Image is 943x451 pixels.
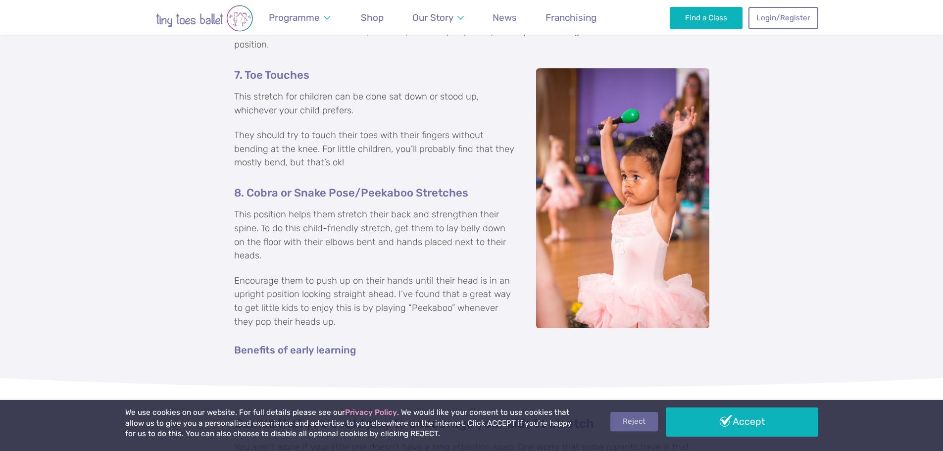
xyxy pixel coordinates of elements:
[234,208,709,262] p: This position helps them stretch their back and strengthen their spine. To do this child-friendly...
[493,12,517,23] span: News
[234,129,709,170] p: They should try to touch their toes with their fingers without bending at the knee. For little ch...
[488,6,522,29] a: News
[234,186,709,200] h5: 8. Cobra or Snake Pose/Peekaboo Stretches
[670,7,743,29] a: Find a Class
[356,6,389,29] a: Shop
[748,7,818,29] a: Login/Register
[234,90,709,117] p: This stretch for children can be done sat down or stood up, whichever your child prefers.
[546,12,596,23] span: Franchising
[264,6,335,29] a: Programme
[125,5,284,32] img: tiny toes ballet
[234,345,356,356] a: Benefits of early learning
[666,407,818,436] a: Accept
[407,6,468,29] a: Our Story
[610,412,658,431] a: Reject
[541,6,601,29] a: Franchising
[125,407,576,440] p: We use cookies on our website. For full details please see our . We would like your consent to us...
[234,274,709,329] p: Encourage them to push up on their hands until their head is in an upright position looking strai...
[234,68,709,82] h5: 7. Toe Touches
[345,408,397,417] a: Privacy Policy
[412,12,453,23] span: Our Story
[361,12,384,23] span: Shop
[269,12,320,23] span: Programme
[234,25,709,52] p: You’ll find that children find this position quite funny, especially when you encourage them to m...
